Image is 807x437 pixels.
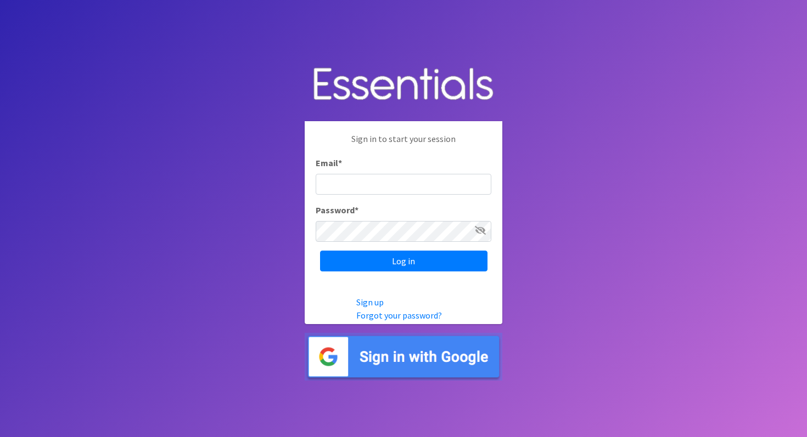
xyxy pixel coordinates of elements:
[305,56,502,113] img: Human Essentials
[316,156,342,169] label: Email
[356,310,442,321] a: Forgot your password?
[316,203,358,217] label: Password
[305,333,502,381] img: Sign in with Google
[355,205,358,215] abbr: required
[356,297,384,308] a: Sign up
[316,132,491,156] p: Sign in to start your session
[320,251,487,271] input: Log in
[338,157,342,168] abbr: required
